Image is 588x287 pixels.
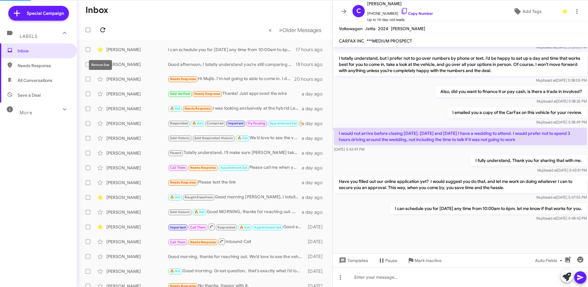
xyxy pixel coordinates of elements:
div: a day ago [302,120,328,127]
div: Good MORNING, thanks for reaching out. We’d love to see the vehicle in person to give the most ac... [168,208,302,216]
div: [PERSON_NAME] [106,194,168,200]
div: 20 hours ago [294,76,328,82]
button: Previous [265,24,276,36]
span: Up to 14-day-old leads [367,17,433,23]
nav: Page navigation example [265,24,325,36]
div: Inbound Call [168,238,305,245]
div: a day ago [302,180,328,186]
span: 🔥 Hot [237,136,248,140]
span: Save a Deal [18,92,41,98]
span: Mark Inactive [415,255,442,266]
span: 🔥 Hot [170,107,181,111]
div: [DATE] [305,224,328,230]
div: [PERSON_NAME] [106,120,168,127]
span: [DATE] 5:42:49 PM [334,147,364,152]
span: C [356,6,361,16]
span: 🔥 Hot [170,269,181,273]
span: Special Campaign [27,10,64,16]
a: Special Campaign [8,6,69,21]
span: Appointment Set [254,225,281,229]
span: Templates [338,255,368,266]
button: Add Tags [496,6,558,17]
button: Mark Inactive [402,255,447,266]
a: Copy Number [401,11,433,16]
span: 🔥 Hot [192,121,203,125]
div: [PERSON_NAME] [106,253,168,260]
span: Inbox [18,48,70,54]
p: I fully understand, Thank you for sharing that with me. [471,155,587,166]
div: Please text the link [168,179,302,186]
div: Thanks! Just approved the wire [168,90,302,97]
span: Mujib [DATE] 5:47:55 PM [536,195,587,200]
span: said at [546,120,556,124]
div: [PERSON_NAME] [106,150,168,156]
p: Also, did you want to finance it or pay cash, is there a trade in involved? [435,86,587,97]
span: Needs Response [301,121,327,125]
span: Call Them [190,225,206,229]
span: Mujib [DATE] 5:38:26 PM [537,99,587,103]
span: Sold Historic [170,210,190,214]
div: Totally understand, I’ll make sure [PERSON_NAME] takes great care of you. You’re definitely in go... [168,149,302,156]
span: 🔥 Hot [170,195,181,199]
span: Older Messages [282,27,321,34]
p: Have you filled out our online application yet? I would suggest you do that, and let me work on d... [334,176,587,193]
button: Pause [373,255,402,266]
span: said at [545,78,556,83]
span: Sold Responded Historic [194,136,233,140]
div: Good morning. Great question, that’s exactly what I’d love to show you. Come by and let’s find so... [168,268,305,275]
p: I would not arrive before closing [DATE]. [DATE] and [DATE] I have a wedding to attend. I would p... [334,128,587,145]
span: Appointment Set [220,166,247,170]
div: a day ago [302,209,328,215]
span: said at [546,168,557,172]
div: We’d love to see the vehicle in person to give the most accurate and competitive offer. When coul... [168,135,302,142]
span: Sold Verified [170,92,190,96]
span: Sold Historic [170,136,190,140]
span: Responded [170,121,188,125]
span: » [279,26,282,34]
button: Auto Fields [530,255,570,266]
span: Contacted [207,121,224,125]
span: 🔥 Hot [240,225,250,229]
div: [PERSON_NAME] [106,224,168,230]
div: [PERSON_NAME] [106,165,168,171]
div: [PERSON_NAME] [106,106,168,112]
span: Bought Elsewhere [185,195,213,199]
div: [PERSON_NAME] [106,180,168,186]
div: Good morning [PERSON_NAME], I totally understand, that’s a strong offer from Polestar, and I resp... [168,194,302,201]
span: CARFAX INC [339,38,364,44]
h1: Inbox [85,5,108,15]
span: Paused [170,151,181,155]
span: Needs Response [185,107,211,111]
span: ***MEDIUM PROSPECT [367,38,412,44]
div: 18 hours ago [296,61,328,67]
div: Please call me when you get a chance we are ready [168,164,302,171]
span: « [268,26,272,34]
span: Auto Fields [535,255,565,266]
span: said at [546,99,557,103]
div: Good morning, thanks for reaching out. We’d love to see the vehicle in person to give the most ac... [168,253,305,260]
div: [PERSON_NAME] [106,239,168,245]
span: 2024 [378,26,388,31]
span: Needs Response [194,92,220,96]
div: [PERSON_NAME] [106,61,168,67]
div: 17 hours ago [296,46,328,53]
div: a day ago [302,91,328,97]
div: a day ago [302,150,328,156]
div: Hi Mujib. I'm not going to able to come in. I don't have time. I'd appreciate a proposal lease or... [168,75,294,83]
span: Pause [385,255,397,266]
div: [PERSON_NAME] [106,76,168,82]
div: I wound up purchasing a new x5. Thanks [168,120,302,127]
button: Next [275,24,325,36]
span: said at [546,195,556,200]
span: Appointment Set [270,121,297,125]
span: Jetta [365,26,375,31]
span: Needs Response [170,77,196,81]
span: Mujib [DATE] 5:48:42 PM [536,216,587,220]
span: Needs Response [18,63,70,69]
div: a day ago [302,106,328,112]
span: Call Them [170,166,186,170]
span: [PERSON_NAME] [391,26,425,31]
p: I totally understand, but I prefer not to go over numbers by phone or text. I’d be happy to set u... [334,53,587,76]
div: I was looking exclusively at the hybrid Lexus [168,105,302,112]
span: Needs Response [190,166,216,170]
